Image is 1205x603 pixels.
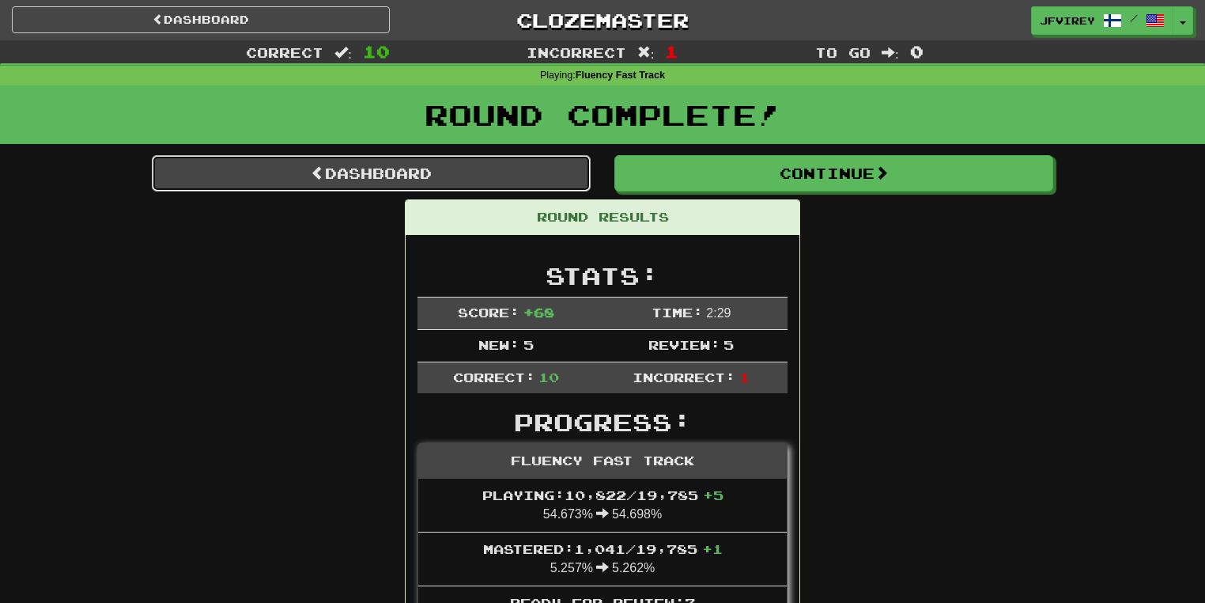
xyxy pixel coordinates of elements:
a: Dashboard [152,155,591,192]
span: 1 [665,42,678,61]
span: Review: [648,337,720,352]
span: : [334,46,352,59]
span: 5 [523,337,534,352]
button: Continue [614,155,1053,192]
span: / [1130,13,1138,24]
span: To go [815,44,871,60]
span: + 68 [523,305,554,320]
a: Clozemaster [414,6,791,34]
a: jfvirey / [1031,6,1173,35]
span: Correct [246,44,323,60]
span: jfvirey [1040,13,1095,28]
span: 0 [910,42,924,61]
span: Score: [458,305,519,320]
li: 5.257% 5.262% [418,532,787,586]
span: Mastered: 1,041 / 19,785 [483,541,723,556]
span: 2 : 29 [706,306,731,320]
span: Time: [652,305,703,320]
span: Incorrect [527,44,626,60]
span: + 1 [702,541,723,556]
span: 5 [723,337,734,352]
span: Playing: 10,822 / 19,785 [482,487,723,502]
div: Fluency Fast Track [418,444,787,479]
span: New: [478,337,519,352]
li: 54.673% 54.698% [418,479,787,533]
span: : [637,46,655,59]
span: Incorrect: [633,370,735,385]
h1: Round Complete! [6,99,1199,131]
span: 1 [739,370,750,385]
span: Correct: [453,370,535,385]
h2: Stats: [417,263,788,289]
strong: Fluency Fast Track [576,70,665,81]
span: : [882,46,899,59]
span: 10 [538,370,559,385]
span: 10 [363,42,390,61]
a: Dashboard [12,6,390,33]
div: Round Results [406,200,799,235]
h2: Progress: [417,409,788,435]
span: + 5 [703,487,723,502]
